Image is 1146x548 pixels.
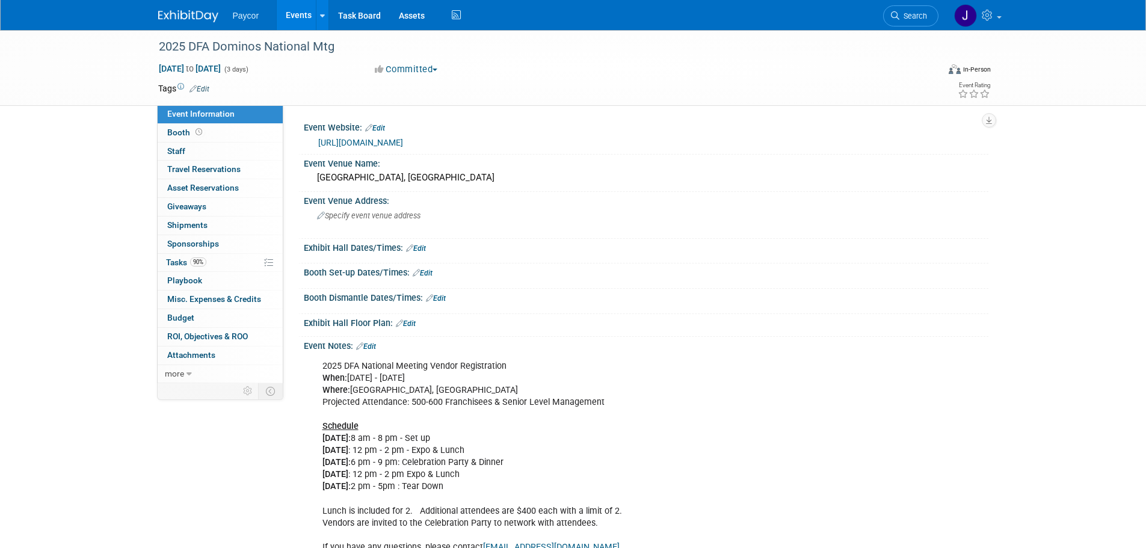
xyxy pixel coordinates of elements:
[322,433,351,443] b: [DATE]:
[158,82,209,94] td: Tags
[233,11,259,20] span: Paycor
[158,105,283,123] a: Event Information
[883,5,938,26] a: Search
[158,309,283,327] a: Budget
[317,211,421,220] span: Specify event venue address
[238,383,259,399] td: Personalize Event Tab Strip
[899,11,927,20] span: Search
[158,161,283,179] a: Travel Reservations
[158,235,283,253] a: Sponsorships
[166,257,206,267] span: Tasks
[167,276,202,285] span: Playbook
[158,10,218,22] img: ExhibitDay
[365,124,385,132] a: Edit
[313,168,979,187] div: [GEOGRAPHIC_DATA], [GEOGRAPHIC_DATA]
[158,179,283,197] a: Asset Reservations
[954,4,977,27] img: Jenny Campbell
[167,331,248,341] span: ROI, Objectives & ROO
[322,469,348,479] b: [DATE]
[190,257,206,266] span: 90%
[867,63,991,81] div: Event Format
[322,457,351,467] b: [DATE]:
[958,82,990,88] div: Event Rating
[158,198,283,216] a: Giveaways
[193,128,205,137] span: Booth not reserved yet
[158,217,283,235] a: Shipments
[322,385,350,395] b: Where:
[184,64,196,73] span: to
[167,313,194,322] span: Budget
[167,350,215,360] span: Attachments
[167,202,206,211] span: Giveaways
[223,66,248,73] span: (3 days)
[158,143,283,161] a: Staff
[158,346,283,365] a: Attachments
[322,445,348,455] b: [DATE]
[189,85,209,93] a: Edit
[356,342,376,351] a: Edit
[167,183,239,192] span: Asset Reservations
[318,138,403,147] a: [URL][DOMAIN_NAME]
[158,254,283,272] a: Tasks90%
[167,239,219,248] span: Sponsorships
[167,220,208,230] span: Shipments
[322,481,351,491] b: [DATE]:
[426,294,446,303] a: Edit
[396,319,416,328] a: Edit
[413,269,433,277] a: Edit
[158,124,283,142] a: Booth
[304,337,988,353] div: Event Notes:
[304,239,988,254] div: Exhibit Hall Dates/Times:
[158,272,283,290] a: Playbook
[304,314,988,330] div: Exhibit Hall Floor Plan:
[158,328,283,346] a: ROI, Objectives & ROO
[371,63,442,76] button: Committed
[165,369,184,378] span: more
[304,155,988,170] div: Event Venue Name:
[167,294,261,304] span: Misc. Expenses & Credits
[963,65,991,74] div: In-Person
[167,146,185,156] span: Staff
[158,63,221,74] span: [DATE] [DATE]
[406,244,426,253] a: Edit
[304,263,988,279] div: Booth Set-up Dates/Times:
[158,365,283,383] a: more
[322,421,359,431] b: Schedule
[304,119,988,134] div: Event Website:
[167,128,205,137] span: Booth
[155,36,920,58] div: 2025 DFA Dominos National Mtg
[167,164,241,174] span: Travel Reservations
[322,373,347,383] b: When:
[158,291,283,309] a: Misc. Expenses & Credits
[258,383,283,399] td: Toggle Event Tabs
[304,192,988,207] div: Event Venue Address:
[304,289,988,304] div: Booth Dismantle Dates/Times:
[167,109,235,119] span: Event Information
[949,64,961,74] img: Format-Inperson.png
